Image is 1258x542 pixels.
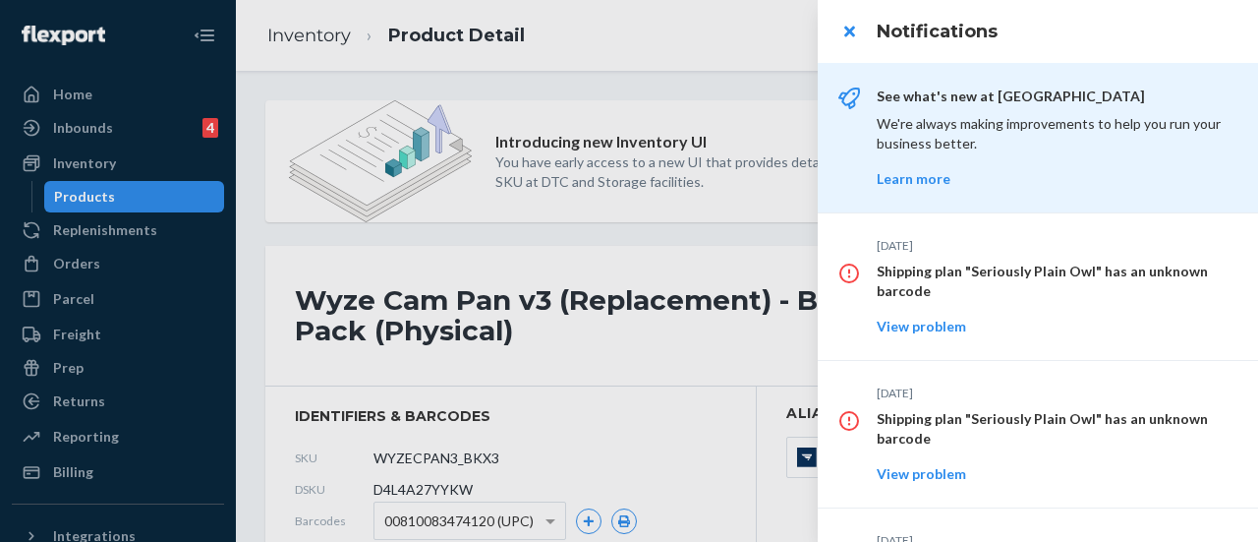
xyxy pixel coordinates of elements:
h3: Notifications [877,19,1234,44]
a: View problem [877,465,966,482]
p: See what's new at [GEOGRAPHIC_DATA] [877,87,1234,106]
p: [DATE] [877,385,1234,401]
p: Shipping plan "Seriously Plain Owl" has an unknown barcode [877,409,1234,449]
a: View problem [877,318,966,334]
p: [DATE] [877,237,1234,254]
p: Shipping plan "Seriously Plain Owl" has an unknown barcode [877,262,1234,301]
p: We're always making improvements to help you run your business better. [877,114,1234,153]
button: close [829,12,869,51]
a: Learn more [877,170,950,187]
